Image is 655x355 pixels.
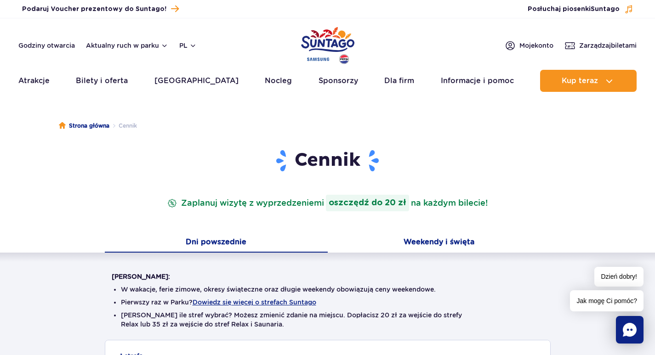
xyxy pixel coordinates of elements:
strong: oszczędź do 20 zł [326,195,409,211]
p: Zaplanuj wizytę z wyprzedzeniem na każdym bilecie! [165,195,490,211]
a: Bilety i oferta [76,70,128,92]
li: [PERSON_NAME] ile stref wybrać? Możesz zmienić zdanie na miejscu. Dopłacisz 20 zł za wejście do s... [121,310,535,329]
span: Suntago [591,6,620,12]
a: Atrakcje [18,70,50,92]
span: Zarządzaj biletami [579,41,637,50]
button: Kup teraz [540,70,637,92]
li: Pierwszy raz w Parku? [121,298,535,307]
a: Park of Poland [301,23,354,65]
button: Posłuchaj piosenkiSuntago [528,5,633,14]
span: Podaruj Voucher prezentowy do Suntago! [22,5,166,14]
span: Dzień dobry! [594,267,644,287]
button: Dni powszednie [105,233,328,253]
button: Weekendy i święta [328,233,551,253]
li: Cennik [109,121,137,130]
span: Posłuchaj piosenki [528,5,620,14]
span: Kup teraz [562,77,598,85]
li: W wakacje, ferie zimowe, okresy świąteczne oraz długie weekendy obowiązują ceny weekendowe. [121,285,535,294]
a: Zarządzajbiletami [564,40,637,51]
span: Moje konto [519,41,553,50]
a: Nocleg [265,70,292,92]
h1: Cennik [112,149,544,173]
button: pl [179,41,197,50]
span: Jak mogę Ci pomóc? [570,290,644,311]
a: Strona główna [59,121,109,130]
a: Informacje i pomoc [441,70,514,92]
a: [GEOGRAPHIC_DATA] [154,70,239,92]
a: Dla firm [384,70,414,92]
a: Podaruj Voucher prezentowy do Suntago! [22,3,179,15]
button: Aktualny ruch w parku [86,42,168,49]
div: Chat [616,316,644,344]
a: Godziny otwarcia [18,41,75,50]
strong: [PERSON_NAME]: [112,273,170,280]
button: Dowiedz się więcej o strefach Suntago [193,299,316,306]
a: Mojekonto [505,40,553,51]
a: Sponsorzy [319,70,358,92]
